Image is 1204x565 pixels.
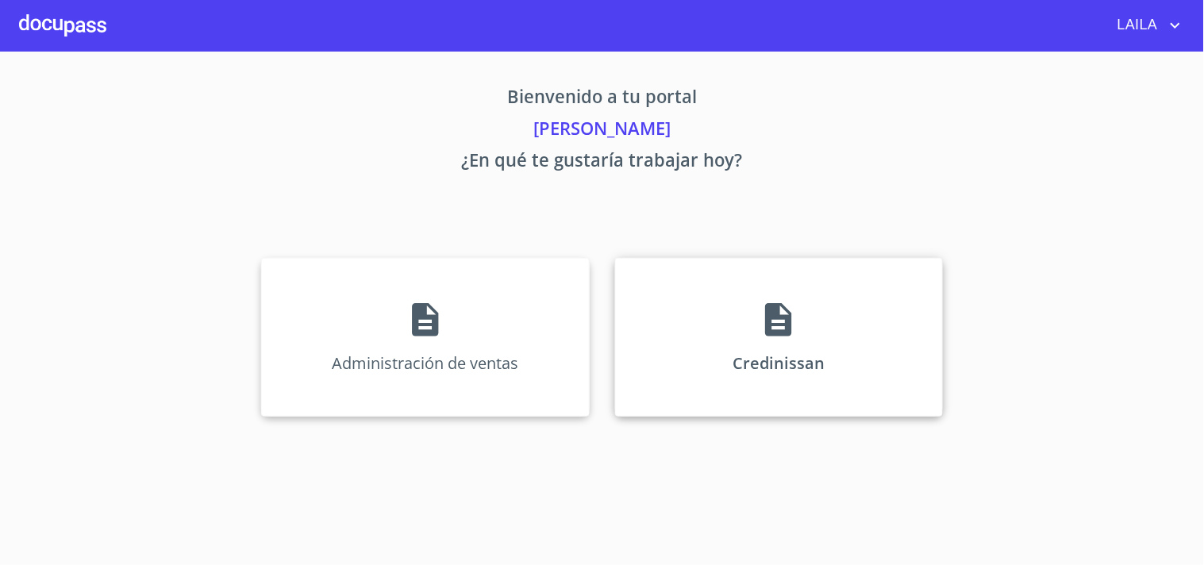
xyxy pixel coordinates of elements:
p: ¿En qué te gustaría trabajar hoy? [113,147,1091,179]
p: Bienvenido a tu portal [113,83,1091,115]
p: Administración de ventas [332,352,518,374]
p: Credinissan [733,352,825,374]
button: account of current user [1106,13,1185,38]
p: [PERSON_NAME] [113,115,1091,147]
span: LAILA [1106,13,1166,38]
